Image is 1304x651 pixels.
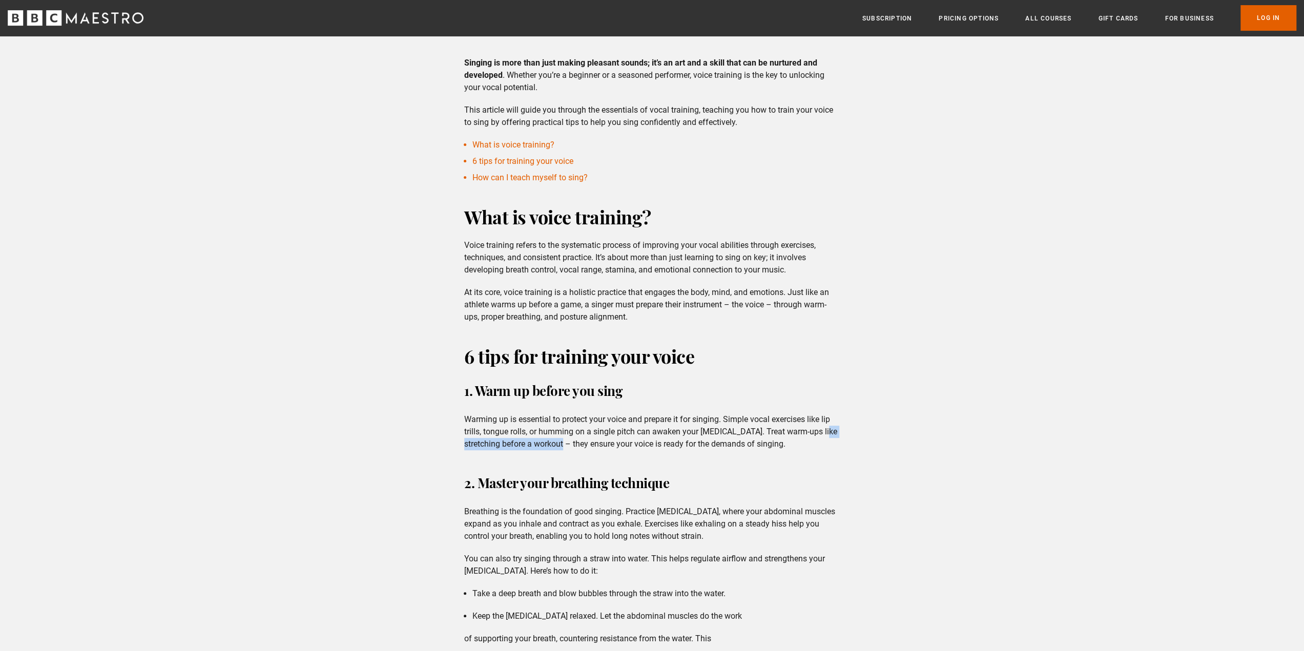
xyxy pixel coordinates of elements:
[464,344,694,368] strong: 6 tips for training your voice
[472,156,573,166] a: 6 tips for training your voice
[1165,13,1213,24] a: For business
[464,382,622,400] strong: 1. Warm up before you sing
[464,474,669,492] strong: 2. Master your breathing technique
[472,173,588,182] a: How can I teach myself to sing?
[464,633,840,645] p: of supporting your breath, countering resistance from the water. This
[1025,13,1071,24] a: All Courses
[472,140,554,150] a: What is voice training?
[939,13,999,24] a: Pricing Options
[862,5,1296,31] nav: Primary
[464,204,651,229] strong: What is voice training?
[464,506,840,542] p: Breathing is the foundation of good singing. Practice [MEDICAL_DATA], where your abdominal muscle...
[464,58,817,80] strong: Singing is more than just making pleasant sounds; it’s an art and a skill that can be nurtured an...
[1240,5,1296,31] a: Log In
[472,610,840,622] li: Keep the [MEDICAL_DATA] relaxed. Let the abdominal muscles do the work
[464,57,840,94] p: . Whether you’re a beginner or a seasoned performer, voice training is the key to unlocking your ...
[8,10,143,26] svg: BBC Maestro
[464,239,840,276] p: Voice training refers to the systematic process of improving your vocal abilities through exercis...
[464,286,840,323] p: At its core, voice training is a holistic practice that engages the body, mind, and emotions. Jus...
[464,553,840,577] p: You can also try singing through a straw into water. This helps regulate airflow and strengthens ...
[464,104,840,129] p: This article will guide you through the essentials of vocal training, teaching you how to train y...
[1098,13,1138,24] a: Gift Cards
[464,413,840,450] p: Warming up is essential to protect your voice and prepare it for singing. Simple vocal exercises ...
[472,587,840,600] li: Take a deep breath and blow bubbles through the straw into the water.
[862,13,912,24] a: Subscription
